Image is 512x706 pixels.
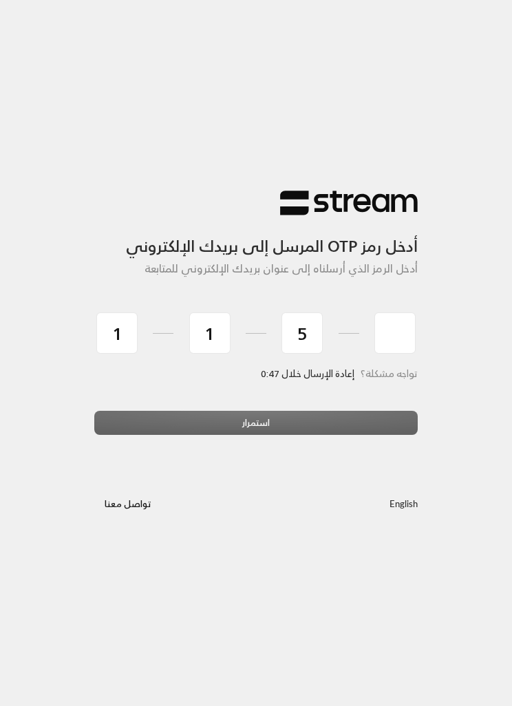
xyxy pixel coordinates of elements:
[94,216,418,256] h3: أدخل رمز OTP المرسل إلى بريدك الإلكتروني
[390,493,418,517] a: English
[361,365,418,382] span: تواجه مشكلة؟
[94,493,162,517] button: تواصل معنا
[280,190,418,217] img: Stream Logo
[94,496,162,512] a: تواصل معنا
[94,262,418,275] h5: أدخل الرمز الذي أرسلناه إلى عنوان بريدك الإلكتروني للمتابعة
[262,365,354,382] span: إعادة الإرسال خلال 0:47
